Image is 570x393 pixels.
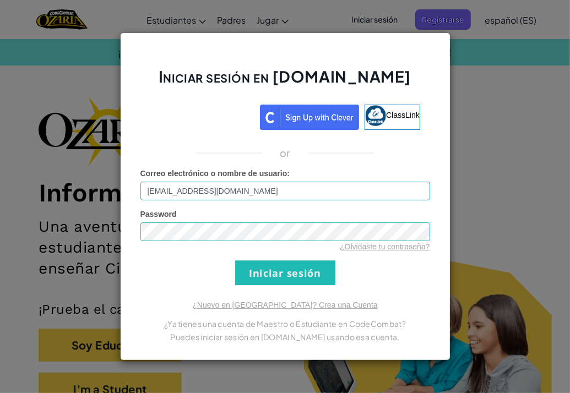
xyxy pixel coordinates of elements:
a: ¿Olvidaste tu contraseña? [340,242,430,251]
h2: Iniciar sesión en [DOMAIN_NAME] [140,66,430,98]
a: ¿Nuevo en [GEOGRAPHIC_DATA]? Crea una Cuenta [192,301,377,309]
input: Iniciar sesión [235,260,335,285]
span: Password [140,210,177,219]
span: ClassLink [386,111,420,119]
span: Correo electrónico o nombre de usuario [140,169,287,178]
iframe: Botón de Acceder con Google [144,103,260,128]
p: Puedes iniciar sesión en [DOMAIN_NAME] usando esa cuenta. [140,330,430,343]
p: ¿Ya tienes una cuenta de Maestro o Estudiante en CodeCombat? [140,317,430,330]
img: clever_sso_button@2x.png [260,105,359,130]
label: : [140,168,290,179]
p: or [280,146,290,160]
img: classlink-logo-small.png [365,105,386,126]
